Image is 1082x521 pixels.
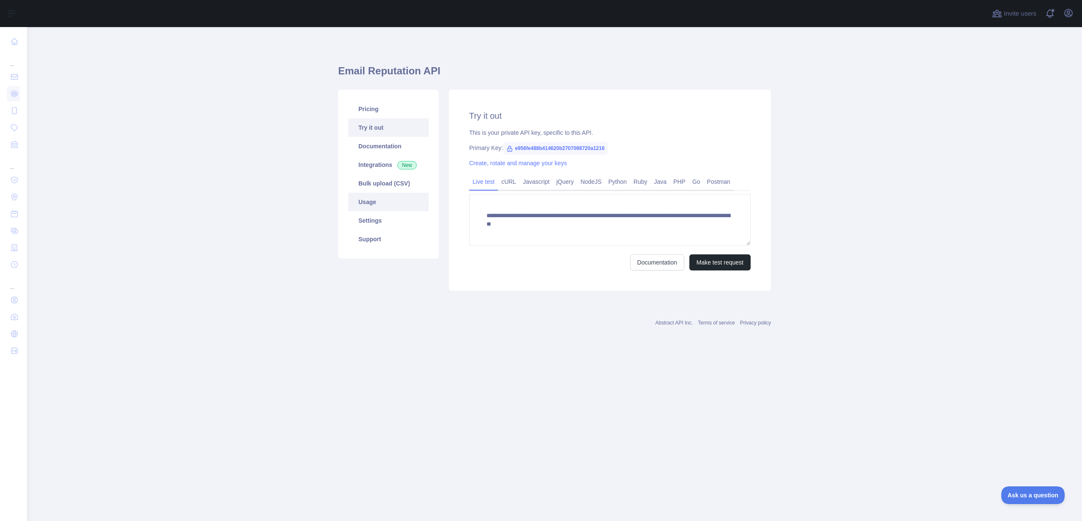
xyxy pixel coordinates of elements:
a: Documentation [630,254,684,270]
a: Documentation [348,137,429,155]
a: Ruby [630,175,651,188]
a: Integrations New [348,155,429,174]
span: e956fe488b414620b2707098720a1216 [503,142,608,155]
iframe: Toggle Customer Support [1001,486,1065,504]
a: Python [605,175,630,188]
div: ... [7,154,20,171]
a: Support [348,230,429,248]
a: Java [651,175,670,188]
button: Make test request [689,254,751,270]
a: Javascript [519,175,553,188]
a: Privacy policy [740,320,771,326]
a: Pricing [348,100,429,118]
button: Invite users [990,7,1038,20]
a: Try it out [348,118,429,137]
a: PHP [670,175,689,188]
a: cURL [498,175,519,188]
span: New [397,161,417,169]
a: Usage [348,193,429,211]
a: jQuery [553,175,577,188]
div: ... [7,274,20,291]
div: ... [7,51,20,68]
span: Invite users [1004,9,1036,19]
a: Go [689,175,704,188]
div: Primary Key: [469,144,751,152]
h1: Email Reputation API [338,64,771,85]
a: Postman [704,175,734,188]
a: Bulk upload (CSV) [348,174,429,193]
a: Abstract API Inc. [656,320,693,326]
a: NodeJS [577,175,605,188]
h2: Try it out [469,110,751,122]
div: This is your private API key, specific to this API. [469,128,751,137]
a: Live test [469,175,498,188]
a: Create, rotate and manage your keys [469,160,567,166]
a: Terms of service [698,320,735,326]
a: Settings [348,211,429,230]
